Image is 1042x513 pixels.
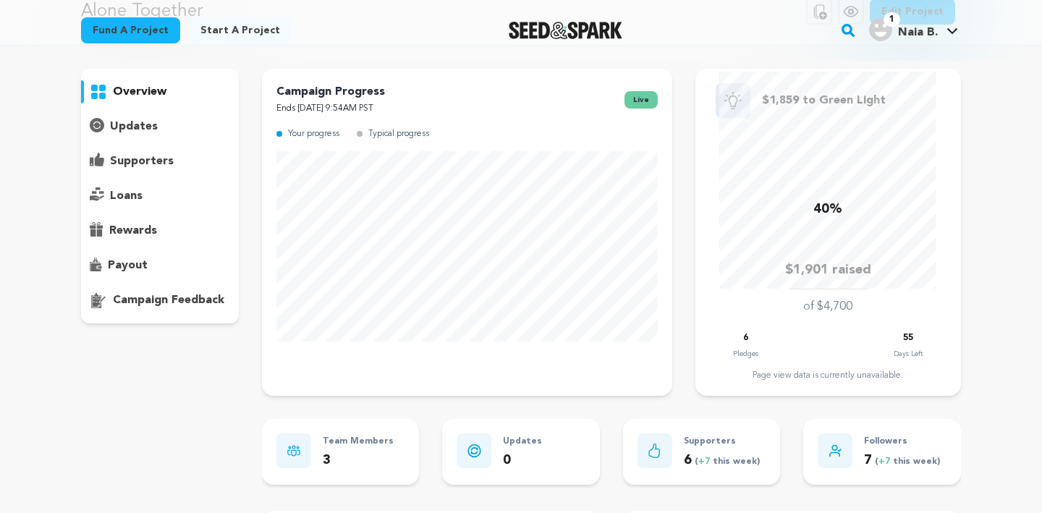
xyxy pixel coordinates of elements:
p: Supporters [684,433,760,450]
p: Ends [DATE] 9:54AM PST [276,101,385,117]
p: 3 [323,450,394,471]
button: campaign feedback [81,289,239,312]
p: overview [113,83,166,101]
p: of $4,700 [803,298,852,315]
span: +7 [878,457,893,466]
button: payout [81,254,239,277]
p: 40% [813,199,842,220]
p: 6 [684,450,760,471]
span: +7 [698,457,713,466]
p: 6 [743,330,748,347]
p: Campaign Progress [276,83,385,101]
p: Followers [864,433,940,450]
p: rewards [109,222,157,239]
p: Updates [503,433,542,450]
p: 7 [864,450,940,471]
img: user.png [869,18,892,41]
button: supporters [81,150,239,173]
button: overview [81,80,239,103]
button: updates [81,115,239,138]
a: Seed&Spark Homepage [509,22,622,39]
span: Naia B. [898,27,938,38]
div: Page view data is currently unavailable. [710,370,946,381]
div: Naia B.'s Profile [869,18,938,41]
p: Your progress [288,126,339,143]
p: Days Left [894,347,923,361]
span: ( this week) [872,457,940,466]
p: Pledges [733,347,758,361]
span: ( this week) [692,457,760,466]
a: Naia B.'s Profile [866,15,961,41]
p: payout [108,257,148,274]
button: rewards [81,219,239,242]
span: live [624,91,658,109]
a: Fund a project [81,17,180,43]
p: loans [110,187,143,205]
p: updates [110,118,158,135]
p: 0 [503,450,542,471]
p: campaign feedback [113,292,224,309]
span: 1 [884,12,900,27]
span: Naia B.'s Profile [866,15,961,46]
p: 55 [903,330,913,347]
button: loans [81,185,239,208]
a: Start a project [189,17,292,43]
p: Typical progress [368,126,429,143]
p: supporters [110,153,174,170]
p: Team Members [323,433,394,450]
img: Seed&Spark Logo Dark Mode [509,22,622,39]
